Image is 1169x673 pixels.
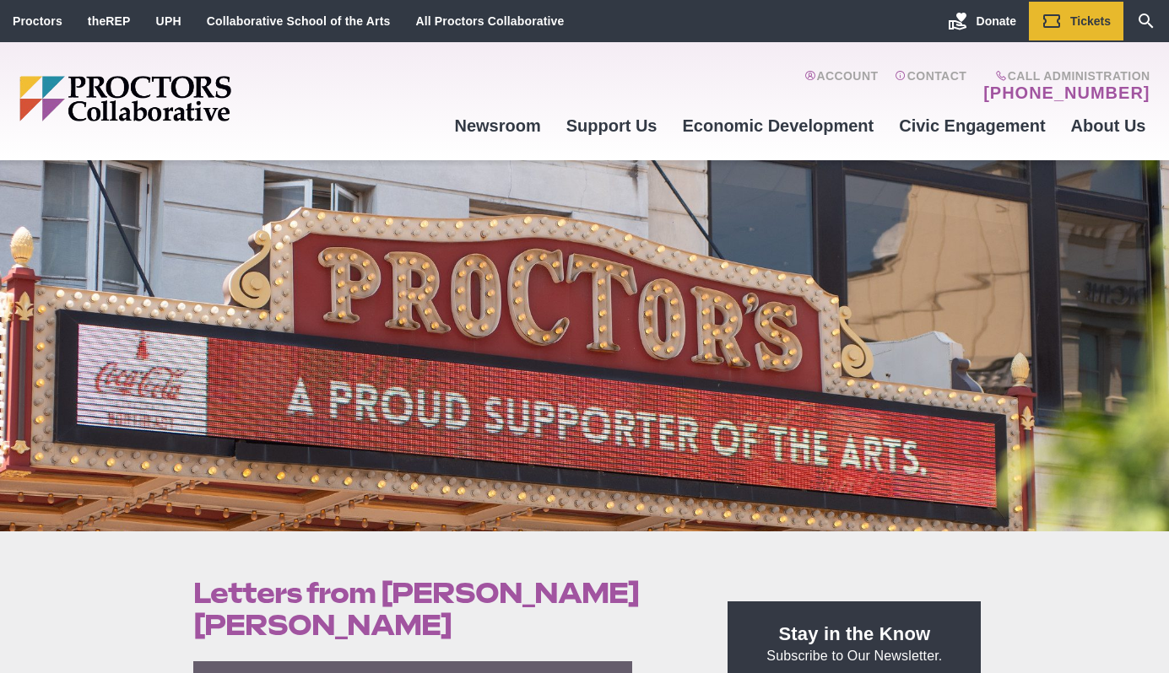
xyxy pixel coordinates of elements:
a: Economic Development [670,103,887,148]
img: Proctors logo [19,76,361,121]
a: Search [1123,2,1169,40]
h1: Letters from [PERSON_NAME] [PERSON_NAME] [193,577,690,641]
a: Newsroom [441,103,553,148]
a: Tickets [1029,2,1123,40]
a: Collaborative School of the Arts [207,14,391,28]
a: About Us [1058,103,1159,148]
a: Proctors [13,14,62,28]
a: Contact [895,69,966,103]
span: Tickets [1070,14,1111,28]
a: theREP [88,14,131,28]
a: Support Us [554,103,670,148]
span: Donate [977,14,1016,28]
a: All Proctors Collaborative [415,14,564,28]
p: Subscribe to Our Newsletter. [748,622,961,665]
a: [PHONE_NUMBER] [983,83,1150,103]
a: Civic Engagement [886,103,1058,148]
a: UPH [156,14,181,28]
span: Call Administration [978,69,1150,83]
a: Account [804,69,878,103]
a: Donate [935,2,1029,40]
strong: Stay in the Know [779,623,931,644]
